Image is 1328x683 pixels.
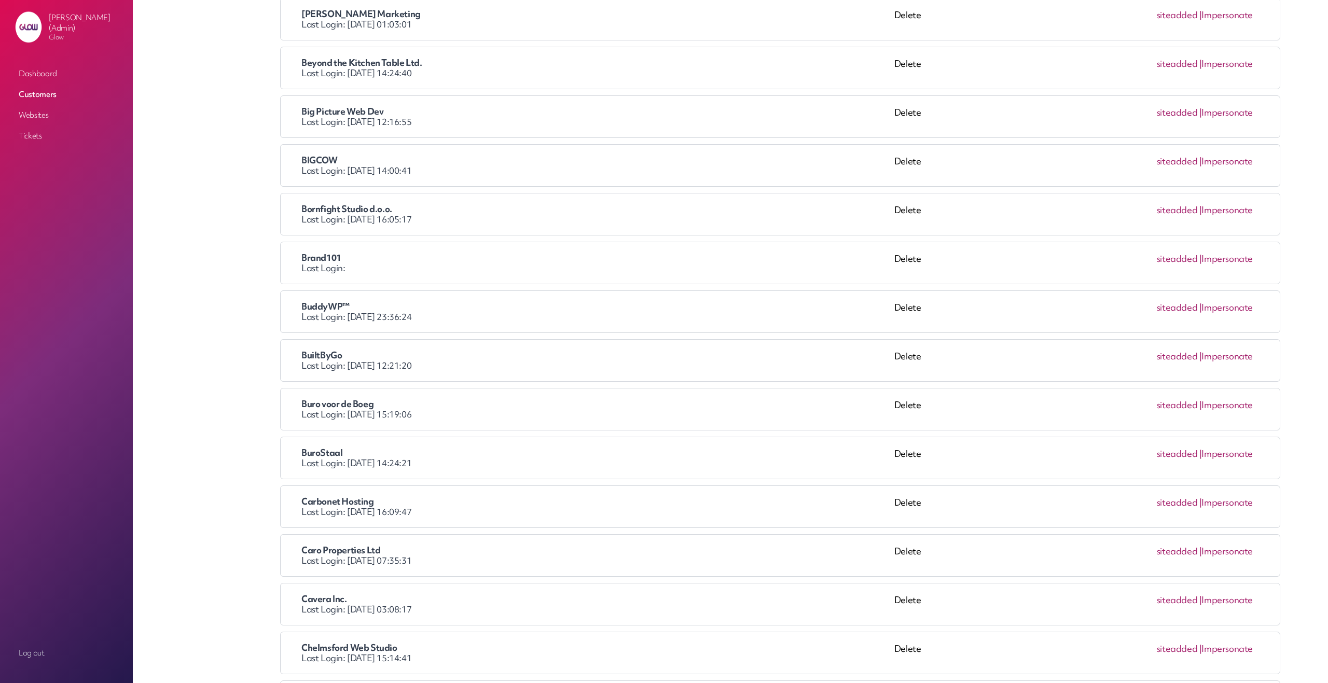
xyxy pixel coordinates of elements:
[1157,545,1253,566] span: site added |
[1201,253,1253,264] a: Impersonate
[1157,58,1253,78] span: site added |
[301,545,894,566] div: Last Login: [DATE] 07:35:31
[894,399,921,420] div: Delete
[301,496,894,517] div: Last Login: [DATE] 16:09:47
[894,594,921,615] div: Delete
[1157,301,1253,322] span: site added |
[15,85,118,104] a: Customers
[15,64,118,83] a: Dashboard
[301,544,380,556] span: Caro Properties Ltd
[301,594,894,615] div: Last Login: [DATE] 03:08:17
[15,127,118,145] a: Tickets
[301,349,342,361] span: BuiltByGo
[301,253,894,273] div: Last Login:
[1157,399,1253,420] span: site added |
[1157,106,1253,127] span: site added |
[894,545,921,566] div: Delete
[15,106,118,124] a: Websites
[894,106,921,127] div: Delete
[301,105,383,117] span: Big Picture Web Dev
[1201,643,1253,654] a: Impersonate
[1201,58,1253,69] a: Impersonate
[894,448,921,468] div: Delete
[301,448,894,468] div: Last Login: [DATE] 14:24:21
[301,154,338,166] span: BIGCOW
[301,8,421,20] span: [PERSON_NAME] Marketing
[1201,545,1253,557] a: Impersonate
[1157,204,1253,225] span: site added |
[894,496,921,517] div: Delete
[301,155,894,176] div: Last Login: [DATE] 14:00:41
[15,644,118,662] a: Log out
[894,58,921,78] div: Delete
[1157,643,1253,663] span: site added |
[301,593,347,605] span: Cavera Inc.
[301,252,341,263] span: Brand101
[301,203,392,215] span: Bornfight Studio d.o.o.
[1201,301,1253,313] a: Impersonate
[1201,106,1253,118] a: Impersonate
[1157,9,1253,30] span: site added |
[1157,253,1253,273] span: site added |
[301,350,894,371] div: Last Login: [DATE] 12:21:20
[894,301,921,322] div: Delete
[49,12,125,33] p: [PERSON_NAME] (Admin)
[301,9,894,30] div: Last Login: [DATE] 01:03:01
[1157,155,1253,176] span: site added |
[1157,448,1253,468] span: site added |
[894,350,921,371] div: Delete
[301,57,422,68] span: Beyond the Kitchen Table Ltd.
[301,106,894,127] div: Last Login: [DATE] 12:16:55
[894,253,921,273] div: Delete
[1201,350,1253,362] a: Impersonate
[301,398,374,410] span: Buro voor de Boeg
[301,447,342,458] span: BuroStaal
[301,642,397,653] span: Chelmsford Web Studio
[1201,399,1253,411] a: Impersonate
[894,155,921,176] div: Delete
[301,58,894,78] div: Last Login: [DATE] 14:24:40
[1157,594,1253,615] span: site added |
[894,204,921,225] div: Delete
[1201,9,1253,21] a: Impersonate
[1157,350,1253,371] span: site added |
[894,9,921,30] div: Delete
[1157,496,1253,517] span: site added |
[301,643,894,663] div: Last Login: [DATE] 15:14:41
[301,300,350,312] span: BuddyWP™
[1201,594,1253,606] a: Impersonate
[301,399,894,420] div: Last Login: [DATE] 15:19:06
[301,301,894,322] div: Last Login: [DATE] 23:36:24
[301,495,374,507] span: Carbonet Hosting
[49,33,125,41] p: Glow
[301,204,894,225] div: Last Login: [DATE] 16:05:17
[1201,496,1253,508] a: Impersonate
[1201,155,1253,167] a: Impersonate
[1201,204,1253,216] a: Impersonate
[1201,448,1253,459] a: Impersonate
[894,643,921,663] div: Delete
